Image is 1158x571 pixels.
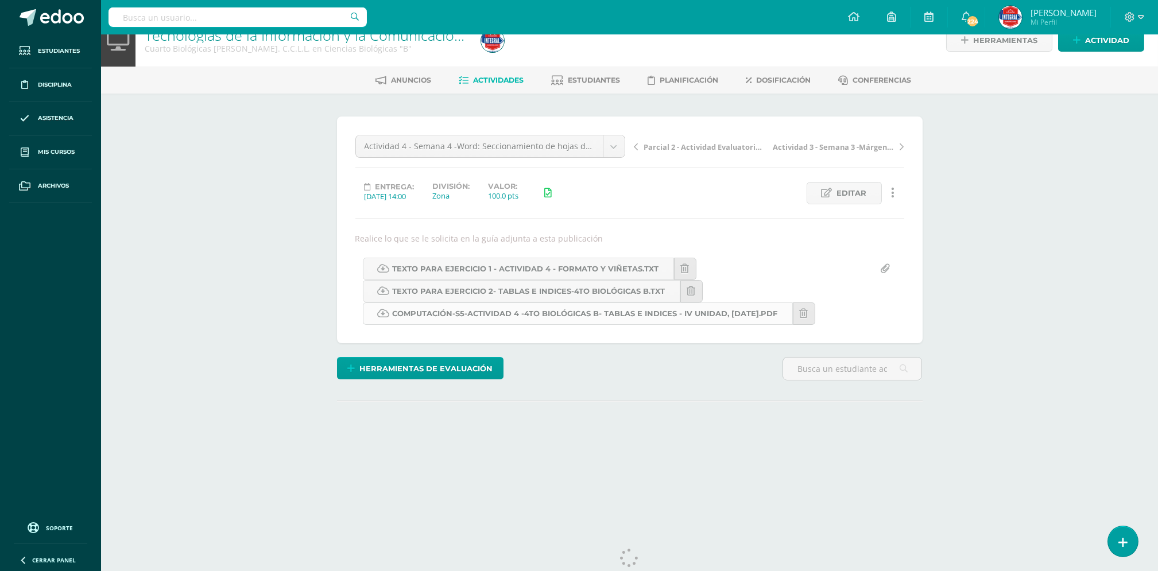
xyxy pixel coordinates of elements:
[433,182,470,191] label: División:
[359,358,493,379] span: Herramientas de evaluación
[365,135,594,157] span: Actividad 4 - Semana 4 -Word: Seccionamiento de hojas de Word (Saltos), Tabulaciones, Columnas, í...
[363,302,793,325] a: COMPUTACIÓN-S5-Actividad 4 -4TO Biológicas B- Tablas e Indices - IV Unidad, [DATE].pdf
[351,233,909,244] div: Realice lo que se le solicita en la guía adjunta a esta publicación
[433,191,470,201] div: Zona
[551,71,620,90] a: Estudiantes
[337,357,504,379] a: Herramientas de evaluación
[9,102,92,136] a: Asistencia
[145,25,470,45] a: Tecnologías de la Información y la Comunicación I
[838,71,911,90] a: Conferencias
[356,135,625,157] a: Actividad 4 - Semana 4 -Word: Seccionamiento de hojas de Word (Saltos), Tabulaciones, Columnas, í...
[853,76,911,84] span: Conferencias
[38,46,80,56] span: Estudiantes
[756,76,811,84] span: Dosificación
[9,135,92,169] a: Mis cursos
[946,29,1052,52] a: Herramientas
[145,27,467,43] h1: Tecnologías de la Información y la Comunicación I
[648,71,718,90] a: Planificación
[783,358,921,380] input: Busca un estudiante aquí...
[375,71,431,90] a: Anuncios
[109,7,367,27] input: Busca un usuario...
[966,15,979,28] span: 224
[145,43,467,54] div: Cuarto Biológicas Bach. C.C.L.L. en Ciencias Biológicas 'B'
[1085,30,1129,51] span: Actividad
[660,76,718,84] span: Planificación
[375,182,415,191] span: Entrega:
[363,280,680,302] a: Texto para Ejercicio 2- tablas e indices-4to Biológicas B.txt
[38,114,73,123] span: Asistencia
[634,141,769,152] a: Parcial 2 - Actividad Evaluatoria de los contenidos de la Actividad 1, 2, 3 y 4
[489,182,519,191] label: Valor:
[1031,17,1097,27] span: Mi Perfil
[973,30,1037,51] span: Herramientas
[363,258,674,280] a: Texto para Ejercicio 1 - Actividad 4 - Formato y Viñetas.txt
[9,68,92,102] a: Disciplina
[481,29,504,52] img: 5b05793df8038e2f74dd67e63a03d3f6.png
[14,519,87,535] a: Soporte
[459,71,524,90] a: Actividades
[769,141,904,152] a: Actividad 3 - Semana 3 -Márgenes, Tipografías, Índices, Títulos, Tablas de contenidos, Normas APA...
[773,142,894,152] span: Actividad 3 - Semana 3 -Márgenes, Tipografías, Índices, Títulos, Tablas de contenidos, Normas APA...
[568,76,620,84] span: Estudiantes
[1058,29,1144,52] a: Actividad
[746,71,811,90] a: Dosificación
[38,80,72,90] span: Disciplina
[644,142,766,152] span: Parcial 2 - Actividad Evaluatoria de los contenidos de la Actividad 1, 2, 3 y 4
[391,76,431,84] span: Anuncios
[489,191,519,201] div: 100.0 pts
[9,34,92,68] a: Estudiantes
[9,169,92,203] a: Archivos
[1031,7,1097,18] span: [PERSON_NAME]
[47,524,73,532] span: Soporte
[999,6,1022,29] img: 5b05793df8038e2f74dd67e63a03d3f6.png
[365,191,415,201] div: [DATE] 14:00
[38,181,69,191] span: Archivos
[473,76,524,84] span: Actividades
[32,556,76,564] span: Cerrar panel
[837,182,867,204] span: Editar
[38,147,75,157] span: Mis cursos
